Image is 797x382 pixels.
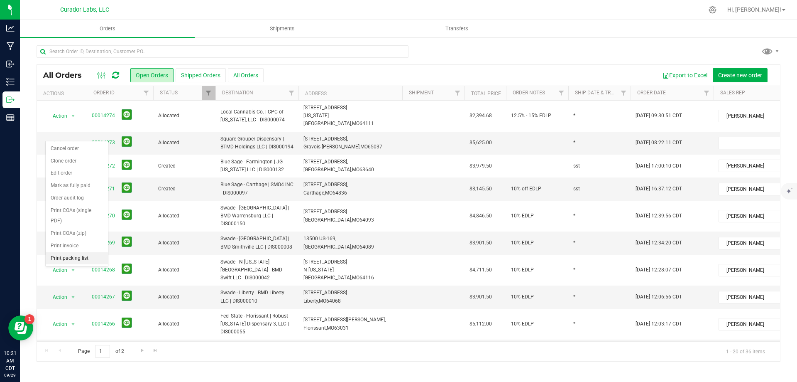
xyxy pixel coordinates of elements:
[37,45,408,58] input: Search Order ID, Destination, Customer PO...
[636,239,682,247] span: [DATE] 12:34:20 CDT
[68,137,78,149] span: select
[359,244,374,250] span: 64089
[719,110,781,122] span: [PERSON_NAME]
[359,217,374,223] span: 64093
[68,318,78,330] span: select
[158,139,210,147] span: Allocated
[352,121,359,126] span: MO
[303,217,352,223] span: [GEOGRAPHIC_DATA],
[220,181,293,197] span: Blue Sage - Carthage | SMO4 INC | DIS000097
[92,139,115,147] a: 00014273
[158,162,210,170] span: Created
[471,91,501,96] a: Total Price
[93,90,115,96] a: Order ID
[573,162,580,170] span: sst
[434,25,479,32] span: Transfers
[92,293,115,301] a: 00014267
[71,345,131,358] span: Page of 2
[158,239,210,247] span: Allocated
[511,212,534,220] span: 10% EDLP
[409,90,434,96] a: Shipment
[220,289,293,305] span: Swade - Liberty | BMD Liberty LLC | DIS000010
[469,239,492,247] span: $3,901.50
[700,86,714,100] a: Filter
[352,244,359,250] span: MO
[149,345,161,356] a: Go to the last page
[303,113,352,126] span: [US_STATE][GEOGRAPHIC_DATA],
[68,291,78,303] span: select
[326,298,341,304] span: 64068
[46,192,108,205] li: Order audit log
[359,121,374,126] span: 64111
[92,112,115,120] a: 00014274
[719,291,781,303] span: [PERSON_NAME]
[220,312,293,336] span: Feel State - Florissant | Robust [US_STATE] Dispensary 3, LLC | DIS000055
[657,68,713,82] button: Export to Excel
[636,112,682,120] span: [DATE] 09:30:51 CDT
[469,212,492,220] span: $4,846.50
[469,139,492,147] span: $5,625.00
[303,159,348,165] span: [STREET_ADDRESS],
[327,325,334,331] span: MO
[303,209,347,214] span: [STREET_ADDRESS]
[130,68,174,82] button: Open Orders
[303,259,347,265] span: [STREET_ADDRESS]
[45,291,68,303] span: Action
[469,266,492,274] span: $4,711.50
[220,258,293,282] span: Swade - N [US_STATE][GEOGRAPHIC_DATA] | BMD Swift LLC | DIS000042
[303,317,386,323] span: [STREET_ADDRESS][PERSON_NAME],
[303,144,360,150] span: Gravois [PERSON_NAME],
[6,60,15,68] inline-svg: Inbound
[636,185,682,193] span: [DATE] 16:37:12 CDT
[160,90,178,96] a: Status
[359,275,374,281] span: 64116
[20,20,195,37] a: Orders
[220,135,293,151] span: Square Grouper Dispensary | BTMD Holdings LLC | DIS000194
[511,266,534,274] span: 10% EDLP
[352,217,359,223] span: MO
[92,266,115,274] a: 00014268
[369,20,544,37] a: Transfers
[719,210,781,222] span: [PERSON_NAME]
[176,68,226,82] button: Shipped Orders
[4,350,16,372] p: 10:21 AM CDT
[46,155,108,168] li: Clone order
[43,91,83,96] div: Actions
[573,185,580,193] span: sst
[303,244,352,250] span: [GEOGRAPHIC_DATA],
[360,144,368,150] span: MO
[158,185,210,193] span: Created
[719,237,781,249] span: [PERSON_NAME]
[319,298,326,304] span: MO
[636,162,682,170] span: [DATE] 17:00:10 CDT
[511,320,534,328] span: 10% EDLP
[46,180,108,192] li: Mark as fully paid
[45,110,68,122] span: Action
[513,90,545,96] a: Order Notes
[68,110,78,122] span: select
[45,137,68,149] span: Action
[719,264,781,276] span: [PERSON_NAME]
[303,267,352,281] span: N [US_STATE][GEOGRAPHIC_DATA],
[575,90,639,96] a: Ship Date & Transporter
[285,86,298,100] a: Filter
[158,112,210,120] span: Allocated
[24,314,34,324] iframe: Resource center unread badge
[68,264,78,276] span: select
[707,6,718,14] div: Manage settings
[139,86,153,100] a: Filter
[4,372,16,378] p: 09/29
[368,144,382,150] span: 65037
[6,113,15,122] inline-svg: Reports
[720,90,745,96] a: Sales Rep
[334,325,349,331] span: 63031
[469,112,492,120] span: $2,394.68
[636,139,682,147] span: [DATE] 08:22:11 CDT
[469,185,492,193] span: $3,145.50
[325,190,332,196] span: MO
[303,290,347,296] span: [STREET_ADDRESS]
[6,96,15,104] inline-svg: Outbound
[136,345,148,356] a: Go to the next page
[303,105,347,111] span: [STREET_ADDRESS]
